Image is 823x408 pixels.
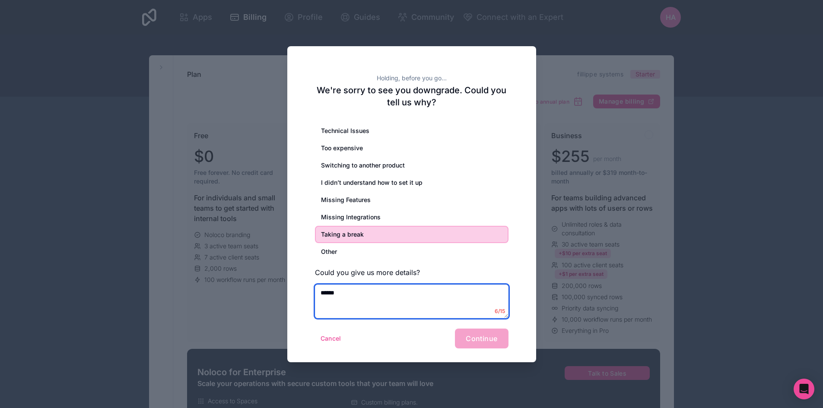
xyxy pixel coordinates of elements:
div: Missing Features [315,191,508,209]
div: Other [315,243,508,260]
button: Cancel [315,332,347,345]
div: Too expensive [315,139,508,157]
h2: We're sorry to see you downgrade. Could you tell us why? [315,84,508,108]
div: Open Intercom Messenger [794,379,814,399]
div: Switching to another product [315,157,508,174]
h3: Could you give us more details? [315,267,508,278]
h2: Holding, before you go... [315,74,508,82]
div: Missing Integrations [315,209,508,226]
div: Technical Issues [315,122,508,139]
div: I didn’t understand how to set it up [315,174,508,191]
div: Taking a break [315,226,508,243]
